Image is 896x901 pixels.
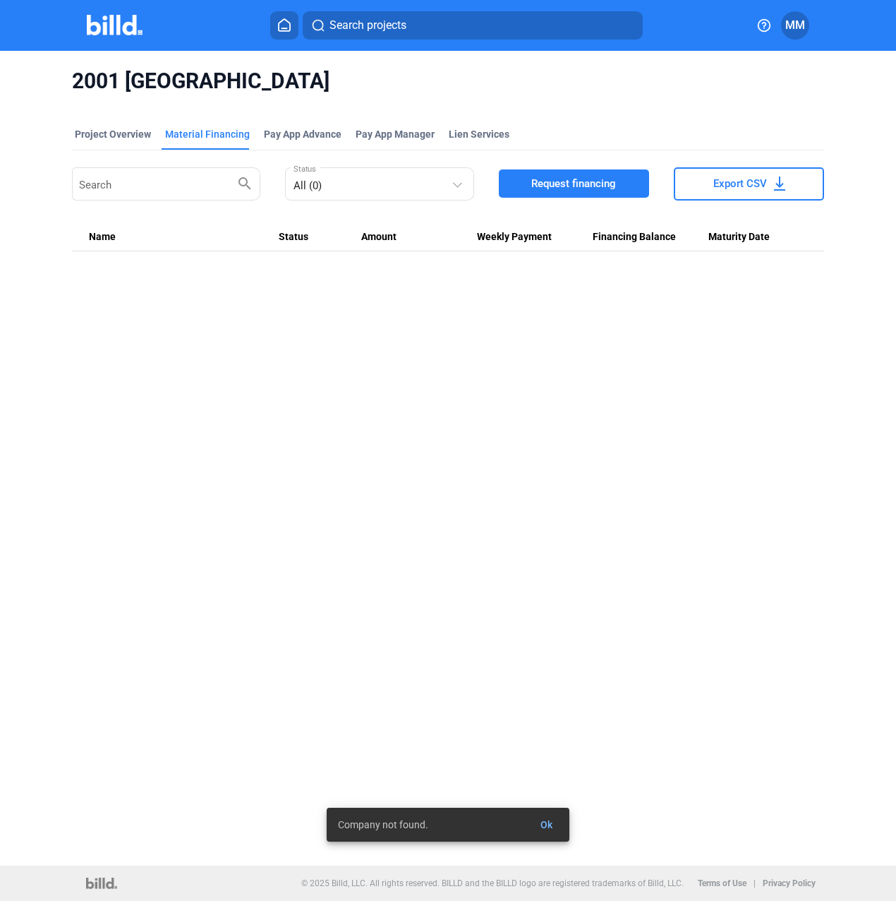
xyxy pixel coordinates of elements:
[301,878,684,888] p: © 2025 Billd, LLC. All rights reserved. BILLD and the BILLD logo are registered trademarks of Bil...
[86,878,116,889] img: logo
[72,68,825,95] span: 2001 [GEOGRAPHIC_DATA]
[763,878,816,888] b: Privacy Policy
[264,127,341,141] div: Pay App Advance
[713,177,767,191] span: Export CSV
[785,17,805,34] span: MM
[477,231,552,244] span: Weekly Payment
[279,231,308,244] span: Status
[356,127,435,141] span: Pay App Manager
[329,17,406,34] span: Search projects
[89,231,116,244] span: Name
[753,878,756,888] p: |
[236,174,253,191] mat-icon: search
[87,15,143,35] img: Billd Company Logo
[75,127,151,141] div: Project Overview
[165,127,250,141] div: Material Financing
[361,231,396,244] span: Amount
[708,231,770,244] span: Maturity Date
[529,812,564,837] button: Ok
[540,819,552,830] span: Ok
[698,878,746,888] b: Terms of Use
[338,818,428,832] span: Company not found.
[593,231,676,244] span: Financing Balance
[531,177,616,191] span: Request financing
[293,179,322,192] span: All (0)
[449,127,509,141] div: Lien Services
